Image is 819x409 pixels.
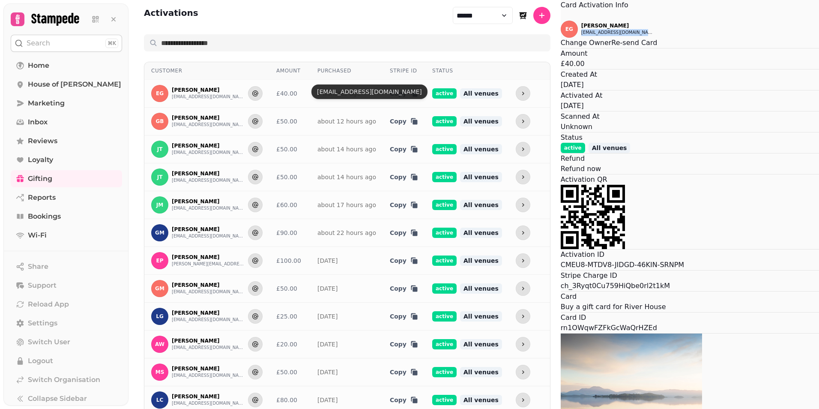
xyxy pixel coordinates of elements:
[561,59,819,69] p: £40.00
[172,337,245,344] p: [PERSON_NAME]
[157,174,163,180] span: JT
[561,111,819,122] p: Scanned At
[390,368,418,376] button: Copy
[561,292,819,302] p: Card
[276,340,304,349] div: £20.00
[172,205,245,212] button: [EMAIL_ADDRESS][DOMAIN_NAME]
[460,144,502,154] span: All venues
[317,341,338,348] a: [DATE]
[172,372,245,379] button: [EMAIL_ADDRESS][DOMAIN_NAME]
[172,316,245,323] button: [EMAIL_ADDRESS][DOMAIN_NAME]
[248,253,263,268] button: Send to
[460,116,502,126] span: All venues
[172,177,245,184] button: [EMAIL_ADDRESS][DOMAIN_NAME]
[317,229,376,236] a: about 22 hours ago
[561,90,819,101] p: Activated At
[516,226,530,240] button: more
[28,299,69,310] span: Reload App
[276,89,304,98] div: £40.00
[248,142,263,156] button: Send to
[155,341,164,347] span: AW
[28,318,57,328] span: Settings
[28,375,100,385] span: Switch Organisation
[561,69,819,80] p: Created At
[27,38,50,48] p: Search
[156,118,164,124] span: GB
[561,260,819,270] p: CMEU8-MTDV8-JIDGD-46KIN-SRNPM
[28,211,61,222] span: Bookings
[172,87,245,93] p: [PERSON_NAME]
[172,226,245,233] p: [PERSON_NAME]
[172,93,245,100] button: [EMAIL_ADDRESS][DOMAIN_NAME]
[432,283,457,294] span: active
[589,143,631,153] span: All venues
[561,101,819,111] p: [DATE]
[561,122,819,132] p: Unknown
[516,86,530,101] button: more
[516,170,530,184] button: more
[390,173,418,181] button: Copy
[390,284,418,293] button: Copy
[172,393,245,400] p: [PERSON_NAME]
[432,116,457,126] span: active
[390,67,418,74] div: Stripe ID
[276,368,304,376] div: £50.00
[276,229,304,237] div: £90.00
[516,142,530,156] button: more
[432,367,457,377] span: active
[561,271,819,281] p: Stripe Charge ID
[276,173,304,181] div: £50.00
[317,67,376,74] div: Purchased
[390,201,418,209] button: Copy
[156,202,163,208] span: JM
[172,400,245,407] button: [EMAIL_ADDRESS][DOMAIN_NAME]
[155,286,164,292] span: GM
[172,261,245,268] button: [PERSON_NAME][EMAIL_ADDRESS][PERSON_NAME][DOMAIN_NAME]
[28,192,56,203] span: Reports
[28,79,121,90] span: House of [PERSON_NAME]
[561,302,819,312] p: Buy a gift card for River House
[516,114,530,129] button: more
[432,172,457,182] span: active
[317,285,338,292] a: [DATE]
[516,309,530,324] button: more
[317,174,376,180] a: about 14 hours ago
[172,365,245,372] p: [PERSON_NAME]
[248,365,263,379] button: Send to
[561,250,819,260] p: Activation ID
[172,198,245,205] p: [PERSON_NAME]
[248,114,263,129] button: Send to
[432,144,457,154] span: active
[28,174,52,184] span: Gifting
[561,174,819,185] p: Activation QR
[432,200,457,210] span: active
[390,229,418,237] button: Copy
[432,228,457,238] span: active
[432,256,457,266] span: active
[390,396,418,404] button: Copy
[390,340,418,349] button: Copy
[155,369,164,375] span: MS
[311,84,427,99] div: [EMAIL_ADDRESS][DOMAIN_NAME]
[105,39,118,48] div: ⌘K
[28,136,57,146] span: Reviews
[460,228,502,238] span: All venues
[172,254,245,261] p: [PERSON_NAME]
[157,146,163,152] span: JT
[248,393,263,407] button: Send to
[516,253,530,268] button: more
[28,356,53,366] span: Logout
[432,339,457,349] span: active
[317,118,376,125] a: about 12 hours ago
[172,149,245,156] button: [EMAIL_ADDRESS][DOMAIN_NAME]
[390,117,418,126] button: Copy
[561,143,585,153] span: active
[561,153,819,164] p: Refund
[248,226,263,240] button: Send to
[561,313,819,323] p: Card ID
[172,121,245,128] button: [EMAIL_ADDRESS][DOMAIN_NAME]
[248,337,263,352] button: Send to
[460,200,502,210] span: All venues
[276,312,304,321] div: £25.00
[276,201,304,209] div: £60.00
